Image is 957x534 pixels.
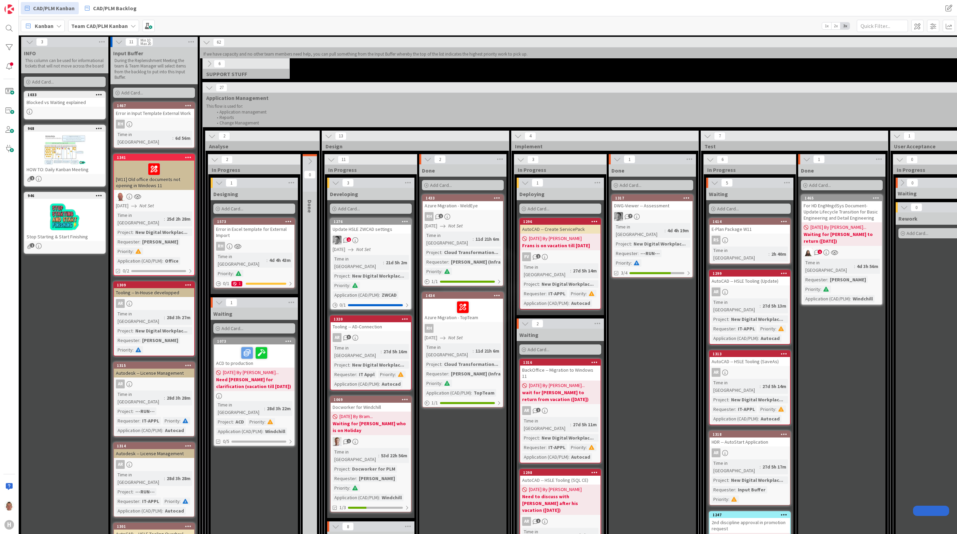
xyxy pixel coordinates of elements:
div: 1299AutoCAD -- HSLE Tooling (Update) [710,270,790,285]
div: 1465 [805,196,882,201]
div: 1313 [713,352,790,356]
div: New Digital Workplac... [134,228,189,236]
div: Cloud Transformation... [442,249,500,256]
div: 1315 [114,362,194,369]
div: AR [712,368,720,377]
div: 1296 [523,219,601,224]
span: : [665,227,666,234]
div: AutoCAD -- Create ServicePack [520,225,601,234]
a: 1320Tooling -- AD-ConnectionARTime in [GEOGRAPHIC_DATA]:27d 5h 16mProject:New Digital Workplac...... [330,315,412,390]
div: 1465For HD EngMngdSys Document- Update Lifecycle Transition for Basic Engineering and Detail Engi... [802,195,882,222]
a: 946Stop Starting & Start Finishing [24,192,106,254]
span: 3/4 [621,269,627,277]
span: [DATE] By [PERSON_NAME]... [810,224,866,231]
div: Priority [614,259,631,267]
span: [DATE] [333,246,345,253]
div: 1467 [114,103,194,109]
span: Add Card... [717,206,739,212]
span: CAD/PLM Backlog [93,4,137,12]
div: 1614E-Plan Package W11 [710,219,790,234]
div: Time in [GEOGRAPHIC_DATA] [425,232,473,247]
div: 1614 [713,219,790,224]
span: 3 [347,335,351,339]
div: 1317DWG-Viewer -- Assessment [612,195,693,210]
div: Project [425,249,441,256]
div: New Digital Workplac... [540,280,595,288]
span: : [139,337,140,344]
div: New Digital Workplac... [350,361,406,369]
div: Project [116,228,133,236]
a: 1276Update HSLE ZWCAD settingsAV[DATE]Not SetTime in [GEOGRAPHIC_DATA]:21d 5h 2mProject:New Digit... [330,218,412,310]
span: : [854,263,855,270]
i: Not Set [448,223,463,229]
a: 1434Azure Migration - TopTeamRH[DATE]Not SetTime in [GEOGRAPHIC_DATA]:11d 21h 6mProject:Cloud Tra... [422,292,504,408]
img: AV [333,236,341,244]
span: : [379,291,380,299]
div: Priority [216,270,233,277]
span: : [139,238,140,246]
span: : [820,285,821,293]
span: 1 / 1 [431,278,438,285]
b: Team CAD/PLM Kanban [71,23,128,29]
div: [PERSON_NAME] [828,276,868,283]
span: Add Card... [121,90,143,96]
div: 1316BackOffice -- Migration to Windows 11 [520,359,601,381]
a: 1614E-Plan Package W11RSTime in [GEOGRAPHIC_DATA]:2h 40m [709,218,791,264]
div: Time in [GEOGRAPHIC_DATA] [425,343,473,358]
div: AR [710,368,790,377]
div: 1573 [217,219,294,224]
div: New Digital Workplac... [350,272,406,280]
span: : [133,327,134,335]
div: Autocad [569,299,592,307]
div: IT-APPL [736,325,757,332]
b: Waiting for [PERSON_NAME] to return ([DATE]) [804,231,880,244]
div: 1320 [334,317,411,322]
div: [PERSON_NAME] (Infra) [449,258,504,266]
div: 1313AutoCAD -- HSLE Tooling (SaveAs) [710,351,790,366]
div: RS [712,236,720,244]
span: : [586,290,587,297]
div: Windchill [851,295,875,302]
div: [PERSON_NAME] [140,337,180,344]
div: 1317 [612,195,693,201]
div: 1317 [615,196,693,201]
div: 1309 [114,282,194,288]
span: : [441,249,442,256]
div: 21d 5h 2m [384,259,409,266]
span: : [381,348,382,355]
span: : [448,258,449,266]
div: 27d 5h 13m [761,302,788,310]
img: AV [614,212,623,221]
span: Add Card... [809,182,831,188]
div: 1614 [710,219,790,225]
div: 1276 [331,219,411,225]
div: E-Plan Package W11 [710,225,790,234]
div: 1341[W11] Old office documents not opening in Windows 11 [114,154,194,190]
span: : [760,302,761,310]
div: AV [331,236,411,244]
span: : [539,280,540,288]
span: [DATE] [116,202,128,209]
a: 1573Error in Excel template for External ImportRHTime in [GEOGRAPHIC_DATA]:4d 4h 43mPriority:0/11 [213,218,295,288]
a: 1465For HD EngMngdSys Document- Update Lifecycle Transition for Basic Engineering and Detail Engi... [801,194,883,305]
div: RH [423,324,503,333]
div: 4d 4h 43m [268,256,292,264]
div: Autocad [759,335,781,342]
div: 6d 56m [173,134,192,142]
span: 1 [347,237,351,242]
img: RK [116,192,125,201]
span: Add Card... [222,206,243,212]
div: Time in [GEOGRAPHIC_DATA] [804,259,854,274]
div: Error in Input Template External Work [114,109,194,118]
div: Time in [GEOGRAPHIC_DATA] [216,253,267,268]
div: Application (CAD/PLM) [804,295,850,302]
span: Kanban [35,22,54,30]
div: RH [214,242,294,251]
div: Project [614,240,631,248]
i: Not Set [356,246,371,252]
div: 1433 [426,196,503,201]
div: 27d 5h 16m [382,348,409,355]
div: RH [425,212,434,221]
div: Time in [GEOGRAPHIC_DATA] [116,131,172,146]
div: 28d 3h 27m [165,314,192,321]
